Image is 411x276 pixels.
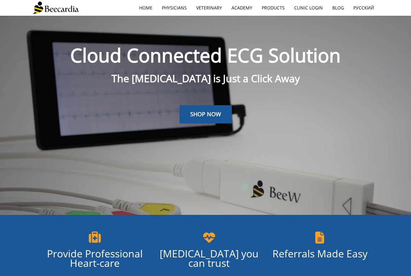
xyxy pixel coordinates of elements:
[257,1,289,15] a: Products
[190,110,221,118] span: SHOP NOW
[47,247,143,270] span: Provide Professional Heart-care
[328,1,349,15] a: Blog
[32,2,79,14] img: Beecardia
[160,247,259,270] span: [MEDICAL_DATA] you can trust
[289,1,328,15] a: Clinic Login
[157,1,191,15] a: Physicians
[191,1,227,15] a: Veterinary
[111,72,300,85] span: The [MEDICAL_DATA] is Just a Click Away
[134,1,157,15] a: home
[180,105,232,124] a: SHOP NOW
[349,1,379,15] a: Русский
[227,1,257,15] a: Academy
[272,247,368,260] span: Referrals Made Easy
[70,42,341,68] span: Cloud Connected ECG Solution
